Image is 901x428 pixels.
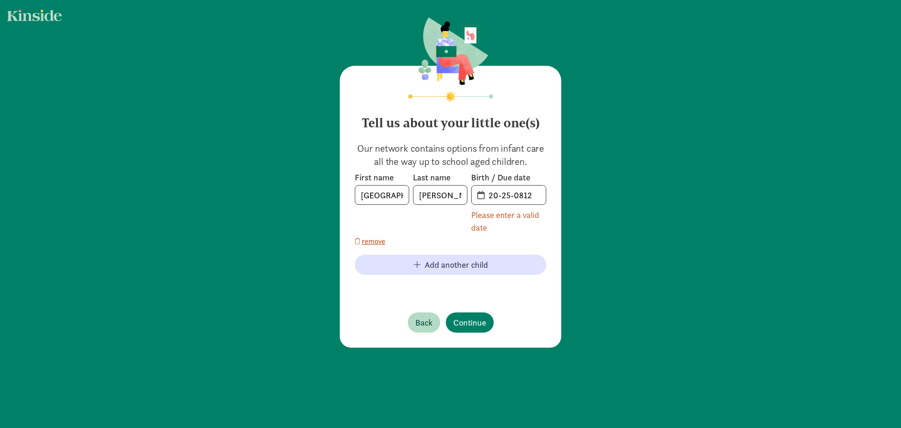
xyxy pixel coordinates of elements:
span: Back [415,316,433,329]
h4: Tell us about your little one(s) [355,108,546,131]
button: Back [408,312,440,333]
label: Birth / Due date [471,172,546,183]
label: Last name [413,172,467,183]
p: Our network contains options from infant care all the way up to school aged children. [355,142,546,168]
button: Continue [446,312,494,333]
button: remove [355,236,385,247]
input: MM-DD-YYYY [483,186,546,204]
span: Continue [453,316,486,329]
button: Add another child [355,255,546,275]
label: First name [355,172,409,183]
span: Add another child [425,258,488,271]
span: remove [362,236,385,247]
div: Please enter a valid date [471,209,546,234]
